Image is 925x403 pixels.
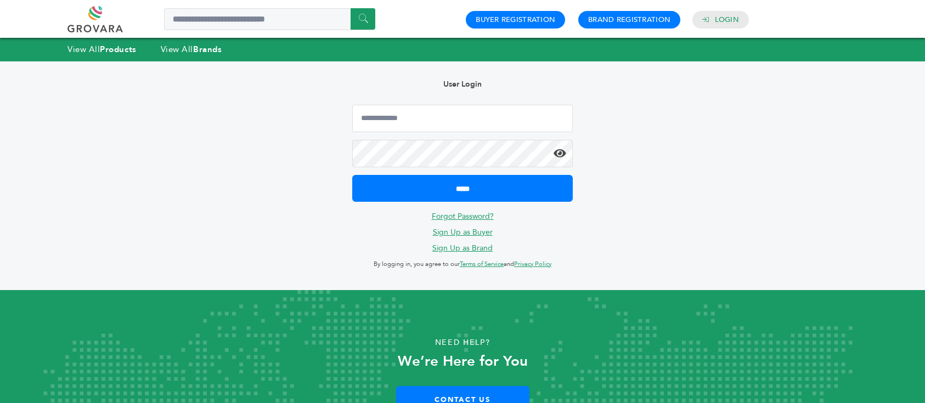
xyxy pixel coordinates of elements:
a: Sign Up as Buyer [433,227,493,237]
a: Sign Up as Brand [432,243,493,253]
input: Password [352,140,573,167]
input: Email Address [352,105,573,132]
strong: We’re Here for You [398,351,528,371]
a: Brand Registration [588,15,670,25]
a: View AllBrands [161,44,222,55]
input: Search a product or brand... [164,8,375,30]
a: Privacy Policy [514,260,551,268]
strong: Products [100,44,136,55]
a: View AllProducts [67,44,137,55]
p: By logging in, you agree to our and [352,258,573,271]
p: Need Help? [46,334,878,351]
b: User Login [443,79,482,89]
a: Login [715,15,739,25]
a: Forgot Password? [432,211,494,222]
a: Buyer Registration [476,15,555,25]
a: Terms of Service [460,260,504,268]
strong: Brands [193,44,222,55]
